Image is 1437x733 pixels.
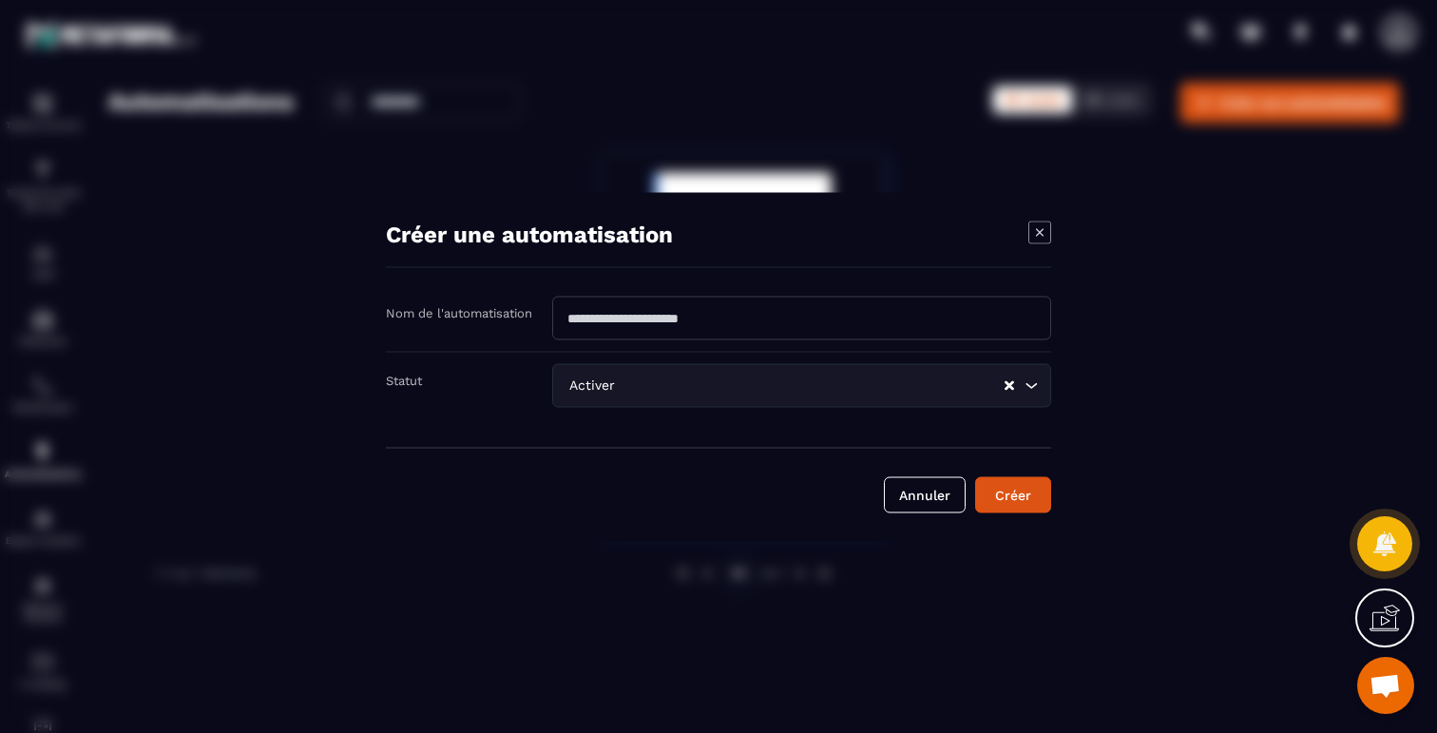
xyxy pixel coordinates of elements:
div: Ouvrir le chat [1357,657,1414,714]
button: Créer [975,476,1051,512]
h4: Créer une automatisation [386,221,673,247]
span: Activer [565,375,619,395]
button: Clear Selected [1005,378,1014,393]
label: Statut [386,373,422,387]
div: Search for option [552,363,1051,407]
label: Nom de l'automatisation [386,305,532,319]
button: Annuler [884,476,966,512]
input: Search for option [619,375,1003,395]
